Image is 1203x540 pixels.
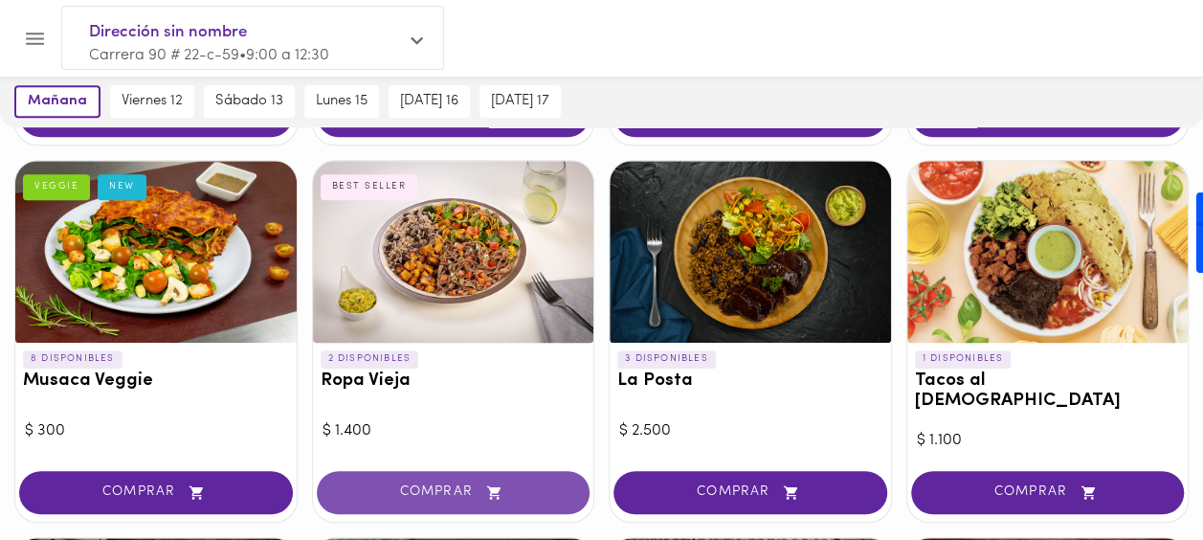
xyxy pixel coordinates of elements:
[317,471,590,514] button: COMPRAR
[479,85,561,118] button: [DATE] 17
[15,161,297,343] div: Musaca Veggie
[321,350,419,368] p: 2 DISPONIBLES
[204,85,295,118] button: sábado 13
[917,430,1179,452] div: $ 1.100
[341,484,567,501] span: COMPRAR
[215,93,283,110] span: sábado 13
[14,85,100,118] button: mañana
[911,471,1185,514] button: COMPRAR
[323,420,585,442] div: $ 1.400
[25,420,287,442] div: $ 300
[613,471,887,514] button: COMPRAR
[28,93,87,110] span: mañana
[98,174,146,199] div: NEW
[400,93,458,110] span: [DATE] 16
[321,174,418,199] div: BEST SELLER
[915,371,1181,412] h3: Tacos al [DEMOGRAPHIC_DATA]
[907,161,1189,343] div: Tacos al Pastor
[1092,429,1184,521] iframe: Messagebird Livechat Widget
[23,174,90,199] div: VEGGIE
[617,371,883,392] h3: La Posta
[43,484,269,501] span: COMPRAR
[617,350,716,368] p: 3 DISPONIBLES
[304,85,379,118] button: lunes 15
[89,20,397,45] span: Dirección sin nombre
[110,85,194,118] button: viernes 12
[89,48,329,63] span: Carrera 90 # 22-c-59 • 9:00 a 12:30
[935,484,1161,501] span: COMPRAR
[619,420,881,442] div: $ 2.500
[610,161,891,343] div: La Posta
[389,85,470,118] button: [DATE] 16
[316,93,368,110] span: lunes 15
[313,161,594,343] div: Ropa Vieja
[122,93,183,110] span: viernes 12
[637,484,863,501] span: COMPRAR
[915,350,1012,368] p: 1 DISPONIBLES
[23,371,289,392] h3: Musaca Veggie
[491,93,549,110] span: [DATE] 17
[321,371,587,392] h3: Ropa Vieja
[19,471,293,514] button: COMPRAR
[23,350,123,368] p: 8 DISPONIBLES
[11,15,58,62] button: Menu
